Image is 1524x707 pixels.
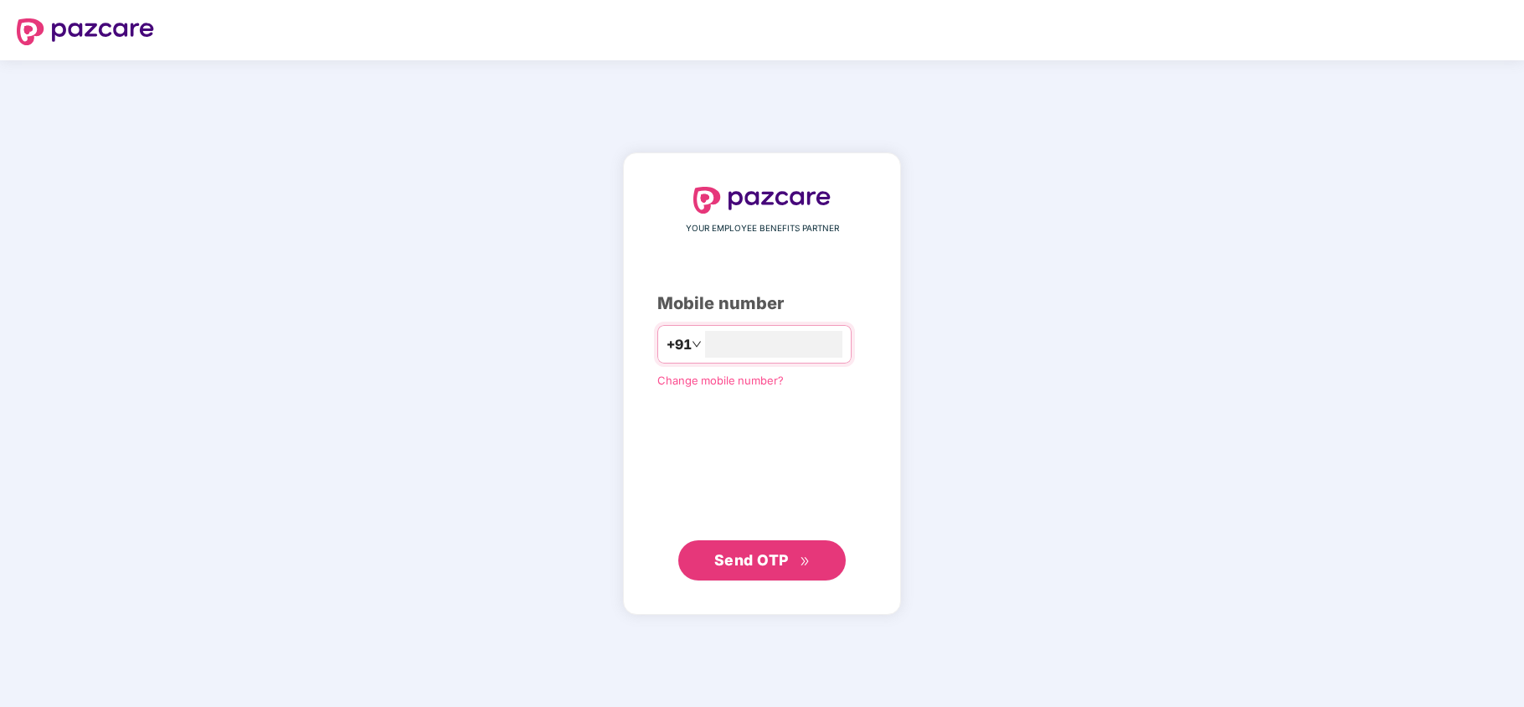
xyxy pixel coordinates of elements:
[657,374,784,387] a: Change mobile number?
[692,339,702,349] span: down
[657,291,867,317] div: Mobile number
[800,556,811,567] span: double-right
[667,334,692,355] span: +91
[693,187,831,214] img: logo
[17,18,154,45] img: logo
[686,222,839,235] span: YOUR EMPLOYEE BENEFITS PARTNER
[678,540,846,581] button: Send OTPdouble-right
[714,551,789,569] span: Send OTP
